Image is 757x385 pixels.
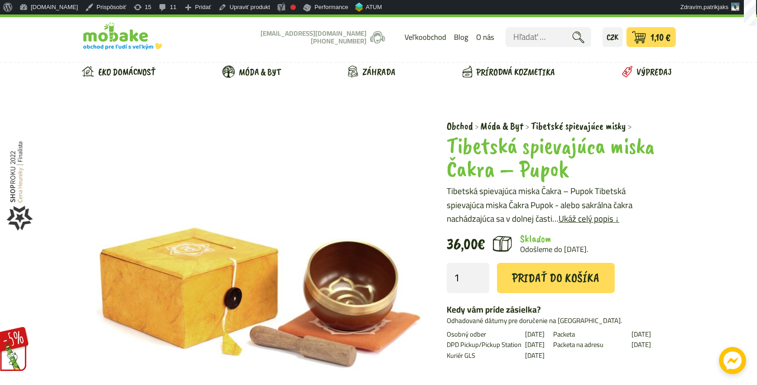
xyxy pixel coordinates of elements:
a: Záhrada [344,57,399,84]
a: [PHONE_NUMBER] [311,35,366,47]
a: Blog [454,29,468,45]
a: CZK [603,27,622,47]
span: Packeta [553,329,575,340]
img: Shop roku Mobake [5,119,37,232]
span: [DATE] [525,329,545,340]
span: Skladom [520,232,551,245]
span: Tibetské spievajúce misky [531,119,626,133]
a: Móda & Byt [480,119,531,133]
img: Mobake slogan [83,43,162,50]
img: Prejsť na domovskú stránku [81,21,149,43]
span: DPD Pickup/Pickup Station [447,339,521,350]
span: Prírodná kozmetika [476,61,555,83]
span: Záhrada [362,61,395,83]
a: Prírodná kozmetika [458,57,559,84]
button: Pridať do košíka [497,263,615,293]
span: Kuriér GLS [447,350,475,361]
small: Odhadované dátumy pre doručenie na [GEOGRAPHIC_DATA]. [447,314,622,327]
input: Množstvo produktu [447,263,489,293]
span: Móda & Byt [239,61,281,83]
span: patrikjaks [704,4,728,10]
a: Eko domácnosť [81,57,159,84]
bdi: 36,00 [447,234,485,254]
a: O nás [476,29,494,45]
a: Veľkoobchod [405,29,446,45]
a: Výpredaj [618,57,676,84]
span: [DATE] [632,339,651,350]
span: Tibetská spievajúca miska Čakra – Pupok [447,132,655,183]
span: Výpredaj [636,61,672,83]
p: Tibetská spievajúca miska Čakra – Pupok Tibetská spievajúca miska Čakra Pupok - alebo sakrálna ča... [447,184,661,225]
div: Nie je nastavená hlavná kľúčová fráza [290,5,296,10]
a: 1,10 € [627,27,676,47]
span: Móda & Byt [480,119,523,133]
a: Ukáž celý popis ↓ [559,210,619,227]
span: [DATE] [525,339,545,350]
a: Logo Mobake.sk, prejsť na domovskú stránku. [81,23,162,50]
span: Eko domácnosť [98,61,155,83]
a: Obchod [447,119,481,133]
span: [DATE] [632,329,651,340]
a: [EMAIL_ADDRESS][DOMAIN_NAME] [260,27,366,39]
span: € [478,234,485,254]
p: Odošleme do [DATE]. [520,244,588,255]
span: 1,10 € [651,32,670,43]
span: Osobný odber [447,329,486,340]
span: Obchod [447,119,473,133]
img: ATUM [355,2,363,12]
span: [DATE] [525,350,545,361]
strong: Kedy vám príde zásielka? [447,301,541,318]
span: Packeta na adresu [553,339,603,350]
a: Móda & Byt [218,57,284,84]
a: Tibetské spievajúce misky [531,119,633,133]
